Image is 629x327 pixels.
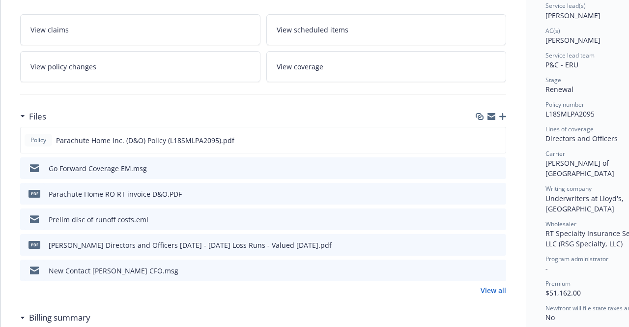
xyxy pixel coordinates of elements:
span: Lines of coverage [545,125,594,133]
span: Stage [545,76,561,84]
span: [PERSON_NAME] [545,35,600,45]
a: View policy changes [20,51,260,82]
button: download file [477,135,485,146]
span: AC(s) [545,27,560,35]
span: View scheduled items [277,25,348,35]
button: preview file [493,214,502,225]
span: L18SMLPA2095 [545,109,595,119]
button: download file [478,266,486,276]
span: Program administrator [545,255,608,263]
span: View policy changes [30,61,96,72]
button: download file [478,189,486,199]
span: $51,162.00 [545,288,581,297]
h3: Billing summary [29,311,90,324]
span: Carrier [545,149,565,158]
a: View scheduled items [266,14,507,45]
div: [PERSON_NAME] Directors and Officers [DATE] - [DATE] Loss Runs - Valued [DATE].pdf [49,240,332,250]
span: Writing company [545,184,592,193]
button: preview file [493,189,502,199]
span: [PERSON_NAME] of [GEOGRAPHIC_DATA] [545,158,614,178]
span: PDF [29,190,40,197]
button: download file [478,163,486,174]
div: Prelim disc of runoff costs.eml [49,214,148,225]
button: preview file [493,135,502,146]
div: Parachute Home RO RT invoice D&O.PDF [49,189,182,199]
button: preview file [493,266,502,276]
div: Go Forward Coverage EM.msg [49,163,147,174]
span: Service lead(s) [545,1,586,10]
a: View claims [20,14,260,45]
span: - [545,264,548,273]
a: View all [481,285,506,296]
span: [PERSON_NAME] [545,11,600,20]
span: Service lead team [545,51,595,59]
button: download file [478,240,486,250]
span: Wholesaler [545,220,576,228]
button: preview file [493,240,502,250]
div: Files [20,110,46,123]
span: Parachute Home Inc. (D&O) Policy (L18SMLPA2095).pdf [56,135,234,146]
span: Renewal [545,85,573,94]
span: View claims [30,25,69,35]
span: View coverage [277,61,323,72]
span: Underwriters at Lloyd's, [GEOGRAPHIC_DATA] [545,194,626,213]
button: download file [478,214,486,225]
span: pdf [29,241,40,248]
span: P&C - ERU [545,60,578,69]
span: Premium [545,279,571,288]
div: New Contact [PERSON_NAME] CFO.msg [49,266,178,276]
span: Policy number [545,100,584,109]
div: Billing summary [20,311,90,324]
button: preview file [493,163,502,174]
span: Policy [29,136,48,145]
span: No [545,313,555,322]
h3: Files [29,110,46,123]
a: View coverage [266,51,507,82]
